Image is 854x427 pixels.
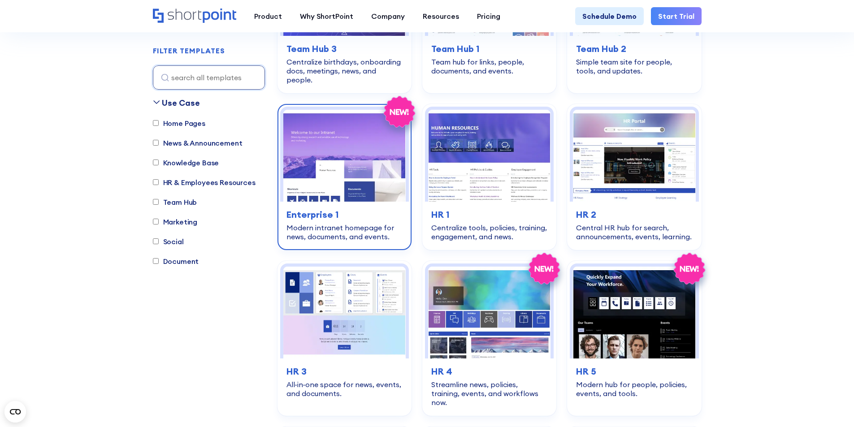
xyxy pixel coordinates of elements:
[153,259,159,264] input: Document
[245,7,291,25] a: Product
[468,7,509,25] a: Pricing
[431,57,547,75] div: Team hub for links, people, documents, and events.
[153,160,159,166] input: Knowledge Base
[576,380,692,398] div: Modern hub for people, policies, events, and tools.
[153,256,199,267] label: Document
[431,42,547,56] h3: Team Hub 1
[567,261,701,416] a: HR 5 – Human Resource Template: Modern hub for people, policies, events, and tools.HR 5Modern hub...
[153,157,219,168] label: Knowledge Base
[153,47,225,55] div: FILTER TEMPLATES
[153,197,197,207] label: Team Hub
[428,267,551,358] img: HR 4 – SharePoint HR Intranet Template: Streamline news, policies, training, events, and workflow...
[153,9,236,24] a: Home
[567,104,701,250] a: HR 2 - HR Intranet Portal: Central HR hub for search, announcements, events, learning.HR 2Central...
[153,121,159,126] input: Home Pages
[286,57,403,84] div: Centralize birthdays, onboarding docs, meetings, news, and people.
[576,208,692,221] h3: HR 2
[153,177,256,188] label: HR & Employees Resources
[286,223,403,241] div: Modern intranet homepage for news, documents, and events.
[153,138,243,148] label: News & Announcement
[153,219,159,225] input: Marketing
[254,11,282,22] div: Product
[575,7,644,25] a: Schedule Demo
[422,261,556,416] a: HR 4 – SharePoint HR Intranet Template: Streamline news, policies, training, events, and workflow...
[153,180,159,185] input: HR & Employees Resources
[153,239,159,245] input: Social
[431,365,547,378] h3: HR 4
[576,57,692,75] div: Simple team site for people, tools, and updates.
[286,208,403,221] h3: Enterprise 1
[573,110,695,202] img: HR 2 - HR Intranet Portal: Central HR hub for search, announcements, events, learning.
[477,11,500,22] div: Pricing
[277,261,412,416] a: HR 3 – HR Intranet Template: All‑in‑one space for news, events, and documents.HR 3All‑in‑one spac...
[431,208,547,221] h3: HR 1
[423,11,459,22] div: Resources
[286,380,403,398] div: All‑in‑one space for news, events, and documents.
[153,65,265,90] input: search all templates
[291,7,362,25] a: Why ShortPoint
[573,267,695,358] img: HR 5 – Human Resource Template: Modern hub for people, policies, events, and tools.
[153,140,159,146] input: News & Announcement
[651,7,702,25] a: Start Trial
[576,365,692,378] h3: HR 5
[153,118,205,129] label: Home Pages
[286,365,403,378] h3: HR 3
[300,11,353,22] div: Why ShortPoint
[576,223,692,241] div: Central HR hub for search, announcements, events, learning.
[693,323,854,427] iframe: Chat Widget
[422,104,556,250] a: HR 1 – Human Resources Template: Centralize tools, policies, training, engagement, and news.HR 1C...
[277,104,412,250] a: Enterprise 1 – SharePoint Homepage Design: Modern intranet homepage for news, documents, and even...
[428,110,551,202] img: HR 1 – Human Resources Template: Centralize tools, policies, training, engagement, and news.
[153,199,159,205] input: Team Hub
[431,380,547,407] div: Streamline news, policies, training, events, and workflows now.
[4,401,26,423] button: Open CMP widget
[153,236,184,247] label: Social
[283,267,406,358] img: HR 3 – HR Intranet Template: All‑in‑one space for news, events, and documents.
[431,223,547,241] div: Centralize tools, policies, training, engagement, and news.
[162,97,200,109] div: Use Case
[576,42,692,56] h3: Team Hub 2
[286,42,403,56] h3: Team Hub 3
[414,7,468,25] a: Resources
[362,7,414,25] a: Company
[371,11,405,22] div: Company
[283,110,406,202] img: Enterprise 1 – SharePoint Homepage Design: Modern intranet homepage for news, documents, and events.
[153,216,198,227] label: Marketing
